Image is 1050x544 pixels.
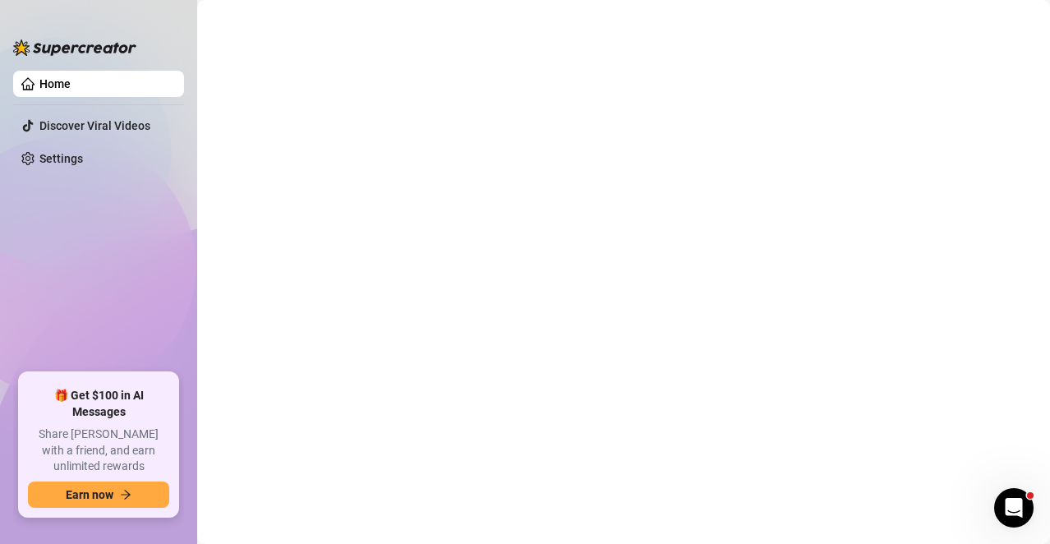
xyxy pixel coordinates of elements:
span: arrow-right [120,489,131,500]
a: Discover Viral Videos [39,119,150,132]
span: 🎁 Get $100 in AI Messages [28,388,169,420]
iframe: Intercom live chat [994,488,1034,528]
span: Earn now [66,488,113,501]
img: logo-BBDzfeDw.svg [13,39,136,56]
button: Earn nowarrow-right [28,482,169,508]
a: Home [39,77,71,90]
span: Share [PERSON_NAME] with a friend, and earn unlimited rewards [28,426,169,475]
a: Settings [39,152,83,165]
